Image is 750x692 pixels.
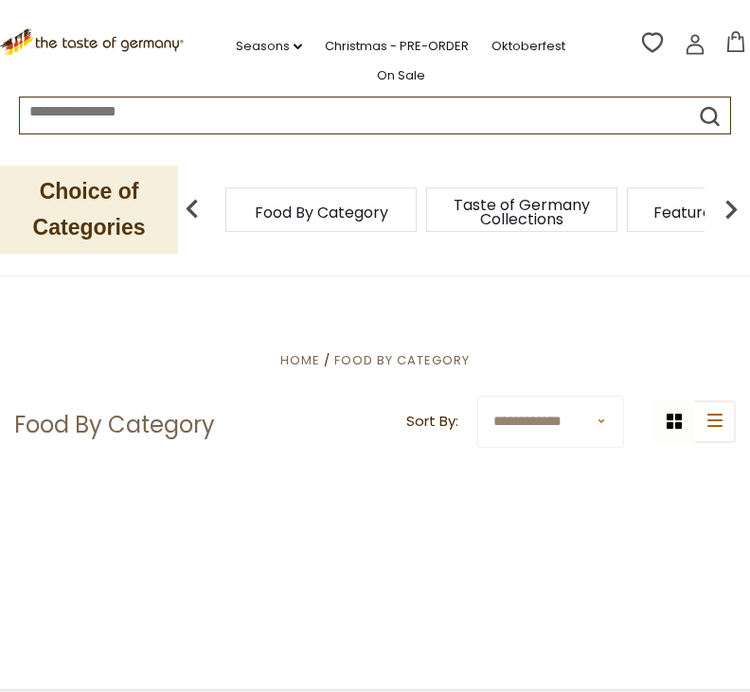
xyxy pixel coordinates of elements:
[712,190,750,228] img: next arrow
[14,411,215,439] h1: Food By Category
[334,351,470,369] a: Food By Category
[255,205,388,220] a: Food By Category
[325,36,469,57] a: Christmas - PRE-ORDER
[491,36,565,57] a: Oktoberfest
[236,36,302,57] a: Seasons
[406,410,458,434] label: Sort By:
[446,198,598,226] a: Taste of Germany Collections
[173,190,211,228] img: previous arrow
[280,351,320,369] a: Home
[377,65,425,86] a: On Sale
